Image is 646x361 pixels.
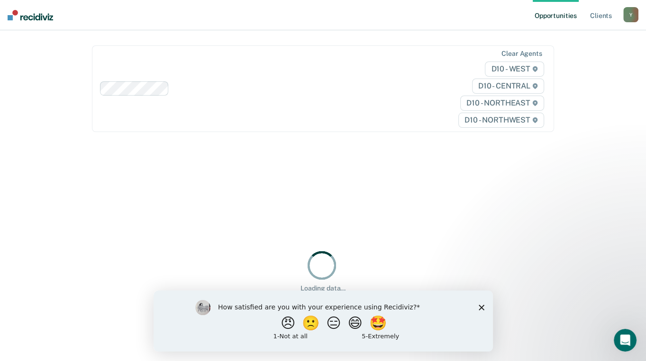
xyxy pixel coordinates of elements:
span: D10 - NORTHEAST [460,96,544,111]
div: Clear agents [501,50,542,58]
button: Y [623,7,638,22]
iframe: Intercom live chat [614,329,637,352]
span: D10 - WEST [485,62,544,77]
img: Recidiviz [8,10,53,20]
iframe: Survey by Kim from Recidiviz [154,291,493,352]
span: D10 - CENTRAL [472,79,544,94]
div: Loading data... [300,284,346,292]
span: D10 - NORTHWEST [458,113,544,128]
